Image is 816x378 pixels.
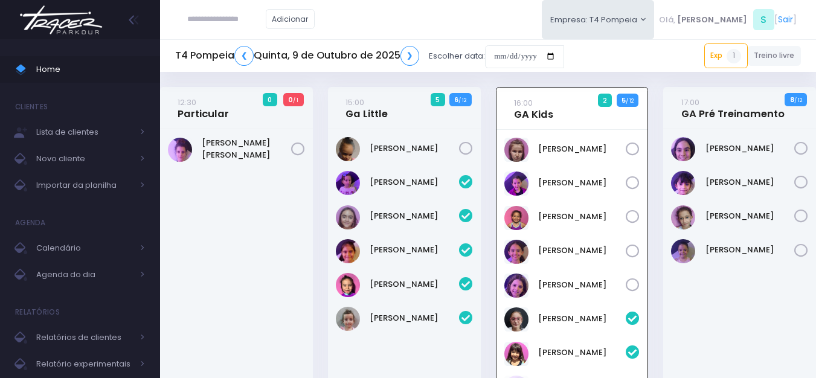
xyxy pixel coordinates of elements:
[175,42,564,70] div: Escolher data:
[15,95,48,119] h4: Clientes
[626,97,634,104] small: / 12
[370,244,459,256] a: [PERSON_NAME]
[727,49,741,63] span: 1
[538,143,626,155] a: [PERSON_NAME]
[202,137,291,161] a: [PERSON_NAME] [PERSON_NAME]
[677,14,747,26] span: [PERSON_NAME]
[36,240,133,256] span: Calendário
[514,97,533,109] small: 16:00
[36,151,133,167] span: Novo cliente
[370,210,459,222] a: [PERSON_NAME]
[705,143,795,155] a: [PERSON_NAME]
[778,13,793,26] a: Sair
[671,171,695,195] img: Isabela dela plata souza
[36,124,133,140] span: Lista de clientes
[175,46,419,66] h5: T4 Pompeia Quinta, 9 de Outubro de 2025
[504,171,528,196] img: Diana Rosa Oliveira
[704,43,748,68] a: Exp1
[681,97,699,108] small: 17:00
[336,137,360,161] img: Sophia Crispi Marques dos Santos
[705,176,795,188] a: [PERSON_NAME]
[178,97,196,108] small: 12:30
[705,244,795,256] a: [PERSON_NAME]
[370,143,459,155] a: [PERSON_NAME]
[336,239,360,263] img: Helena Ongarato Amorim Silva
[514,97,553,121] a: 16:00GA Kids
[454,95,458,104] strong: 6
[538,313,626,325] a: [PERSON_NAME]
[400,46,420,66] a: ❯
[538,177,626,189] a: [PERSON_NAME]
[504,240,528,264] img: Lara Souza
[370,312,459,324] a: [PERSON_NAME]
[654,6,801,33] div: [ ]
[288,95,293,104] strong: 0
[538,279,626,291] a: [PERSON_NAME]
[538,211,626,223] a: [PERSON_NAME]
[178,96,229,120] a: 12:30Particular
[538,347,626,359] a: [PERSON_NAME]
[748,46,802,66] a: Treino livre
[790,95,794,104] strong: 8
[504,307,528,332] img: Julia Abrell Ribeiro
[504,342,528,366] img: Martina Hashimoto Rocha
[458,97,466,104] small: / 12
[36,356,133,372] span: Relatório experimentais
[538,245,626,257] a: [PERSON_NAME]
[168,138,192,162] img: Maria Laura Bertazzi
[336,171,360,195] img: Alice Mattos
[622,95,626,105] strong: 5
[370,278,459,290] a: [PERSON_NAME]
[345,97,364,108] small: 15:00
[263,93,277,106] span: 0
[36,267,133,283] span: Agenda do dia
[753,9,774,30] span: S
[671,205,695,229] img: Ivy Miki Miessa Guadanuci
[705,210,795,222] a: [PERSON_NAME]
[336,273,360,297] img: Júlia Meneguim Merlo
[370,176,459,188] a: [PERSON_NAME]
[794,97,802,104] small: / 12
[336,307,360,331] img: Mirella Figueiredo Rojas
[671,239,695,263] img: LIZ WHITAKER DE ALMEIDA BORGES
[266,9,315,29] a: Adicionar
[234,46,254,66] a: ❮
[15,211,46,235] h4: Agenda
[345,96,388,120] a: 15:00Ga Little
[598,94,612,107] span: 2
[36,62,145,77] span: Home
[336,205,360,229] img: Eloah Meneguim Tenorio
[681,96,785,120] a: 17:00GA Pré Treinamento
[36,178,133,193] span: Importar da planilha
[36,330,133,345] span: Relatórios de clientes
[671,137,695,161] img: Antonella Rossi Paes Previtalli
[504,138,528,162] img: Antonia Landmann
[504,206,528,230] img: Isabela Inocentini Pivovar
[293,97,298,104] small: / 1
[659,14,675,26] span: Olá,
[15,300,60,324] h4: Relatórios
[504,274,528,298] img: Laura Novaes Abud
[431,93,445,106] span: 5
